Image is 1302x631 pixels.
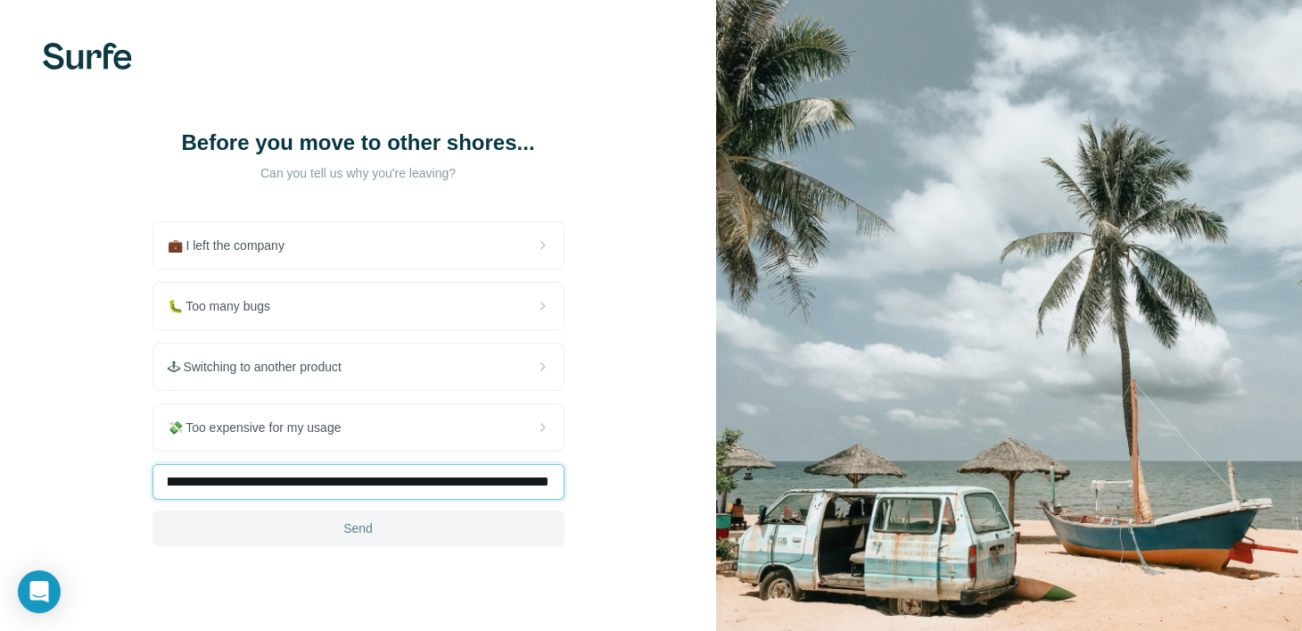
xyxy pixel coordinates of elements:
span: 💼 I left the company [168,237,299,254]
img: Surfe's logo [43,43,132,70]
span: 🐛 Too many bugs [168,297,285,315]
h1: Before you move to other shores... [180,129,537,157]
span: Send [343,519,373,537]
button: Send [152,511,564,546]
p: Can you tell us why you're leaving? [180,164,537,182]
span: 🕹 Switching to another product [168,358,356,376]
div: Open Intercom Messenger [18,570,61,613]
span: 💸 Too expensive for my usage [168,419,356,436]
